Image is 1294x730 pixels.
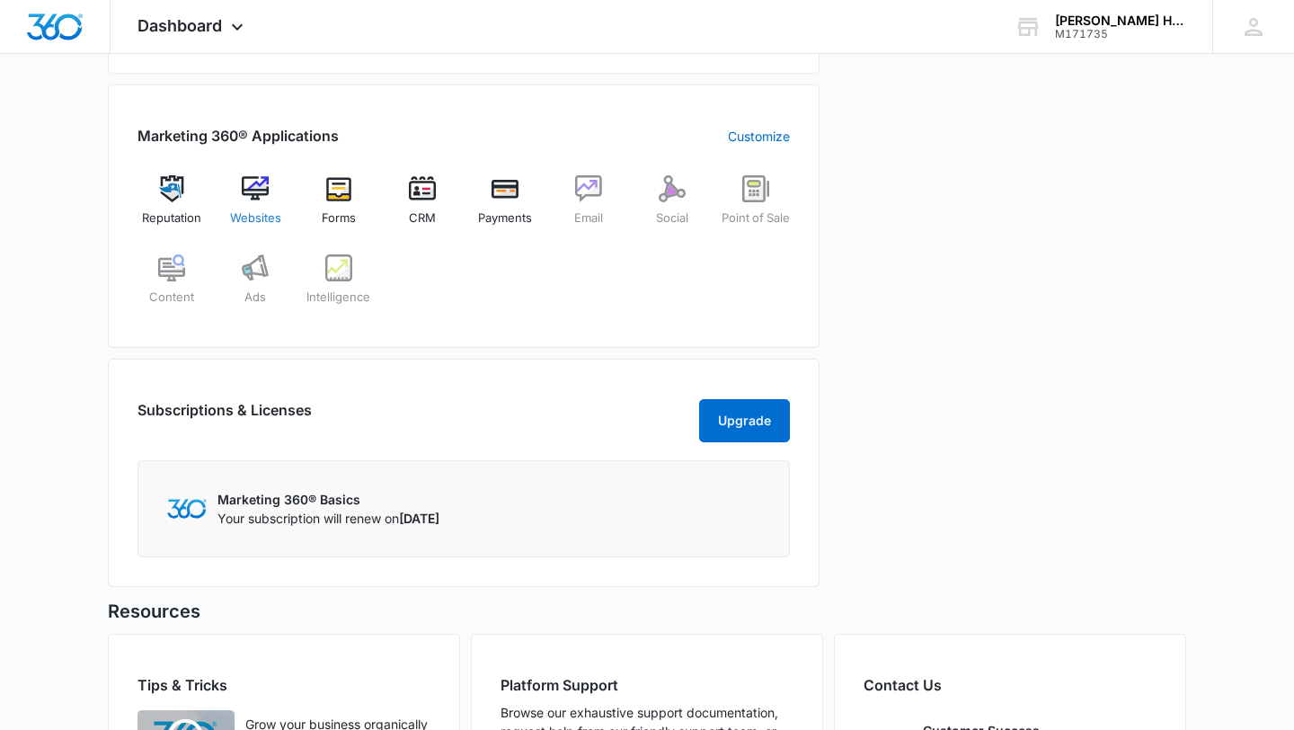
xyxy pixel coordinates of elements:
[142,209,201,227] span: Reputation
[137,674,430,696] h2: Tips & Tricks
[864,674,1157,696] h2: Contact Us
[656,209,688,227] span: Social
[217,490,439,509] p: Marketing 360® Basics
[409,209,436,227] span: CRM
[305,175,374,240] a: Forms
[399,511,439,526] span: [DATE]
[1055,13,1186,28] div: account name
[306,289,370,307] span: Intelligence
[638,175,707,240] a: Social
[722,209,790,227] span: Point of Sale
[221,175,290,240] a: Websites
[137,16,222,35] span: Dashboard
[137,125,339,147] h2: Marketing 360® Applications
[387,175,456,240] a: CRM
[137,175,207,240] a: Reputation
[305,254,374,319] a: Intelligence
[137,254,207,319] a: Content
[167,499,207,518] img: Marketing 360 Logo
[149,289,194,307] span: Content
[108,598,1186,625] h5: Resources
[1055,28,1186,40] div: account id
[501,674,793,696] h2: Platform Support
[230,209,281,227] span: Websites
[478,209,532,227] span: Payments
[699,399,790,442] button: Upgrade
[137,399,312,435] h2: Subscriptions & Licenses
[322,209,356,227] span: Forms
[471,175,540,240] a: Payments
[221,254,290,319] a: Ads
[244,289,266,307] span: Ads
[728,127,790,146] a: Customize
[554,175,624,240] a: Email
[721,175,790,240] a: Point of Sale
[574,209,603,227] span: Email
[217,509,439,528] p: Your subscription will renew on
